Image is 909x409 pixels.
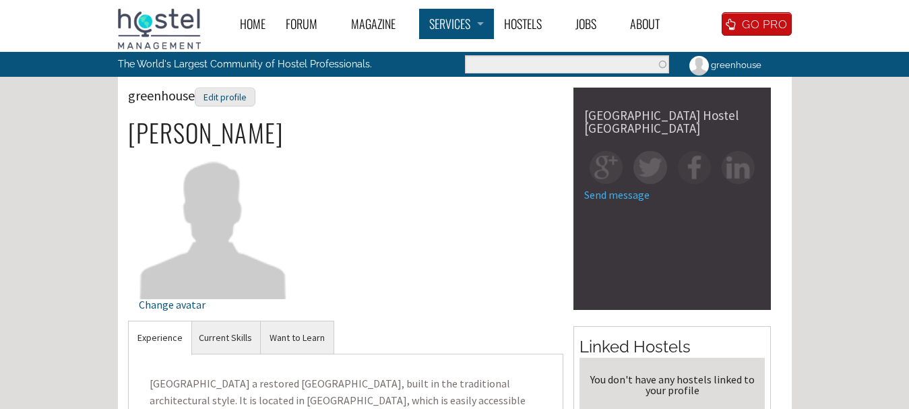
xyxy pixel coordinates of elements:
a: Magazine [341,9,419,39]
a: About [620,9,683,39]
a: Change avatar [139,216,288,310]
a: Jobs [565,9,620,39]
a: Home [230,9,276,39]
img: greenhouse's picture [687,54,711,77]
h2: Linked Hostels [579,336,765,358]
h2: [PERSON_NAME] [128,119,564,147]
p: The World's Largest Community of Hostel Professionals. [118,52,399,76]
img: in-square.png [722,151,755,184]
a: Hostels [494,9,565,39]
a: Experience [129,321,191,354]
img: gp-square.png [590,151,623,184]
div: Change avatar [139,299,288,310]
div: You don't have any hostels linked to your profile [585,374,759,396]
a: Send message [584,188,650,201]
div: [GEOGRAPHIC_DATA] Hostel [GEOGRAPHIC_DATA] [584,109,760,135]
img: tw-square.png [633,151,666,184]
a: Edit profile [195,87,255,104]
a: Current Skills [190,321,261,354]
input: Enter the terms you wish to search for. [465,55,669,73]
img: Hostel Management Home [118,9,201,49]
img: greenhouse's picture [139,150,288,298]
img: fb-square.png [678,151,711,184]
div: Edit profile [195,88,255,107]
a: Services [419,9,494,39]
span: greenhouse [128,87,255,104]
a: greenhouse [679,52,770,78]
a: Forum [276,9,341,39]
a: Want to Learn [261,321,334,354]
a: GO PRO [722,12,791,36]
